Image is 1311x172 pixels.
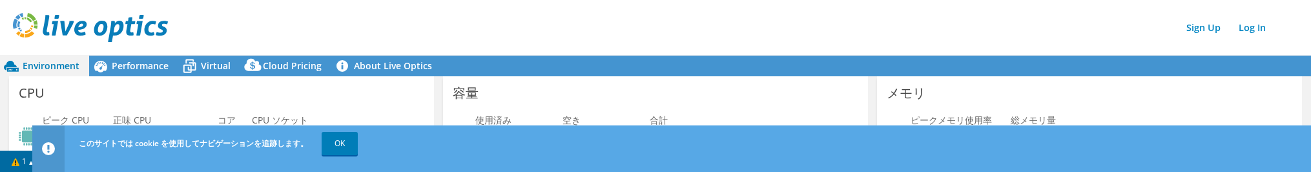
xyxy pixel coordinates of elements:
span: 使用済み [475,114,511,126]
a: Sign Up [1180,18,1227,37]
a: 1 [3,153,43,169]
span: 合計 [650,114,668,126]
a: Log In [1232,18,1272,37]
span: ピークメモリ使用率 [911,114,992,126]
span: コア [218,114,236,126]
img: live_optics_svg.svg [13,13,168,42]
span: Environment [23,59,79,72]
span: Cloud Pricing [263,59,322,72]
h3: CPU [19,86,45,100]
span: Performance [112,59,169,72]
span: ピーク CPU [42,114,89,126]
a: About Live Optics [331,56,442,76]
a: OK [322,132,358,155]
span: 総メモリ量 [1011,114,1056,126]
span: このサイトでは cookie を使用してナビゲーションを追跡します。 [79,138,308,149]
h3: 容量 [453,86,479,100]
span: 空き [563,114,581,126]
span: 正味 CPU [113,114,151,126]
span: CPU ソケット [252,114,308,126]
h3: メモリ [887,86,925,100]
span: Virtual [201,59,231,72]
